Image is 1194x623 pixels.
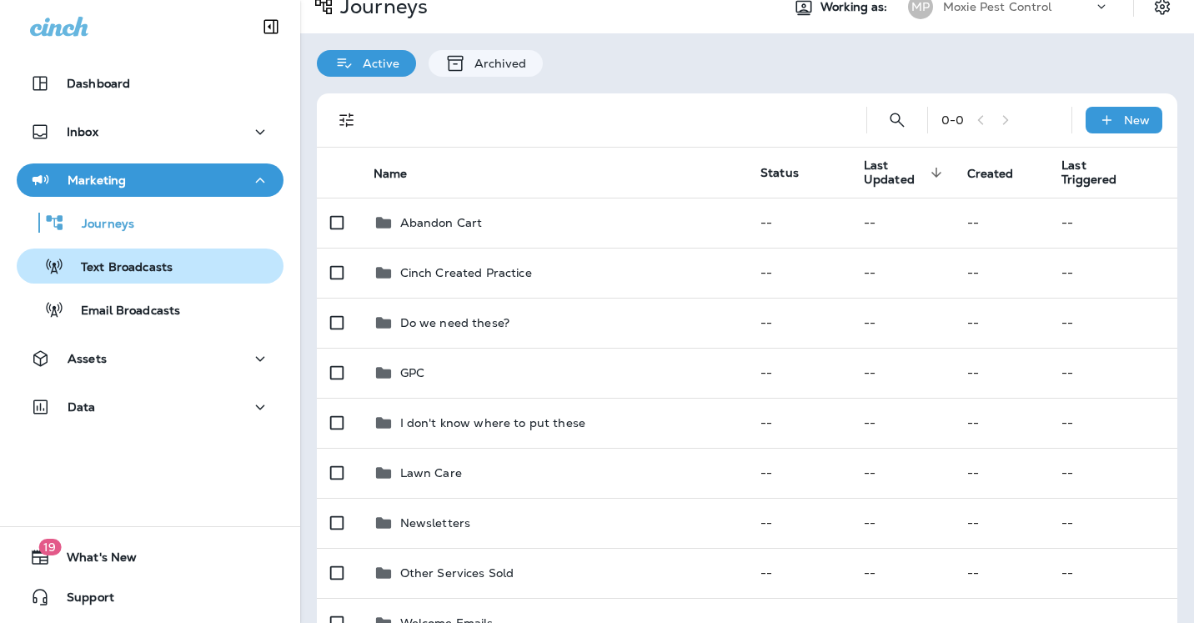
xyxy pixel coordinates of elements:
[1048,398,1177,448] td: --
[330,103,364,137] button: Filters
[954,498,1049,548] td: --
[760,165,799,180] span: Status
[747,448,850,498] td: --
[747,348,850,398] td: --
[466,57,526,70] p: Archived
[864,158,947,187] span: Last Updated
[50,550,137,570] span: What's New
[850,298,954,348] td: --
[1048,348,1177,398] td: --
[1048,248,1177,298] td: --
[400,566,514,580] p: Other Services Sold
[880,103,914,137] button: Search Journeys
[967,167,1014,181] span: Created
[850,498,954,548] td: --
[68,400,96,414] p: Data
[400,316,509,329] p: Do we need these?
[400,466,462,480] p: Lawn Care
[1061,158,1138,187] span: Last Triggered
[954,198,1049,248] td: --
[954,298,1049,348] td: --
[50,590,114,610] span: Support
[17,249,283,284] button: Text Broadcasts
[17,540,283,574] button: 19What's New
[941,113,964,127] div: 0 - 0
[38,539,61,555] span: 19
[747,298,850,348] td: --
[400,516,471,530] p: Newsletters
[248,10,294,43] button: Collapse Sidebar
[17,292,283,327] button: Email Broadcasts
[850,248,954,298] td: --
[67,125,98,138] p: Inbox
[64,304,180,319] p: Email Broadcasts
[400,416,585,430] p: I don't know where to put these
[64,260,173,276] p: Text Broadcasts
[747,548,850,598] td: --
[1048,448,1177,498] td: --
[374,166,429,181] span: Name
[65,217,134,233] p: Journeys
[1061,158,1116,187] span: Last Triggered
[17,205,283,240] button: Journeys
[864,158,926,187] span: Last Updated
[374,167,408,181] span: Name
[967,166,1036,181] span: Created
[1048,298,1177,348] td: --
[954,248,1049,298] td: --
[850,198,954,248] td: --
[850,548,954,598] td: --
[17,390,283,424] button: Data
[747,398,850,448] td: --
[17,163,283,197] button: Marketing
[747,498,850,548] td: --
[68,352,107,365] p: Assets
[747,198,850,248] td: --
[954,548,1049,598] td: --
[400,266,532,279] p: Cinch Created Practice
[954,448,1049,498] td: --
[954,348,1049,398] td: --
[850,348,954,398] td: --
[68,173,126,187] p: Marketing
[17,67,283,100] button: Dashboard
[17,580,283,614] button: Support
[67,77,130,90] p: Dashboard
[1048,198,1177,248] td: --
[1048,498,1177,548] td: --
[1048,548,1177,598] td: --
[400,366,424,379] p: GPC
[850,398,954,448] td: --
[850,448,954,498] td: --
[354,57,399,70] p: Active
[747,248,850,298] td: --
[1124,113,1150,127] p: New
[17,115,283,148] button: Inbox
[400,216,483,229] p: Abandon Cart
[17,342,283,375] button: Assets
[954,398,1049,448] td: --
